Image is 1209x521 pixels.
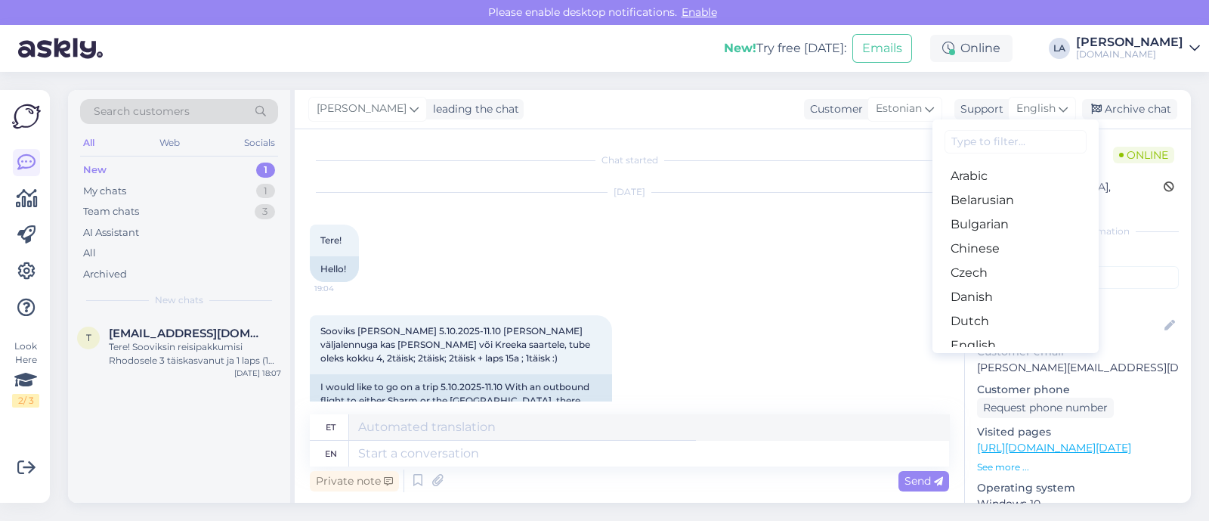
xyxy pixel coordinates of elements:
[325,441,337,467] div: en
[109,327,266,340] span: tuulitammeemail@gmail.com
[932,237,1099,261] a: Chinese
[677,5,722,19] span: Enable
[310,185,949,199] div: [DATE]
[326,414,335,440] div: et
[83,225,139,240] div: AI Assistant
[932,212,1099,237] a: Bulgarian
[977,480,1179,496] p: Operating system
[977,441,1131,454] a: [URL][DOMAIN_NAME][DATE]
[876,101,922,117] span: Estonian
[12,102,41,131] img: Askly Logo
[83,267,127,282] div: Archived
[977,496,1179,512] p: Windows 10
[12,394,39,408] div: 2 / 3
[724,39,846,57] div: Try free [DATE]:
[852,34,912,63] button: Emails
[1016,101,1056,117] span: English
[109,340,281,367] div: Tere! Sooviksin reisipakkumisi Rhodosele 3 täiskasvanut ja 1 laps (1 aastane). [PERSON_NAME] soov...
[977,424,1179,440] p: Visited pages
[932,261,1099,285] a: Czech
[12,340,39,408] div: Look Here
[155,293,203,307] span: New chats
[932,285,1099,309] a: Danish
[83,204,139,219] div: Team chats
[80,133,97,153] div: All
[83,246,96,261] div: All
[1113,147,1174,163] span: Online
[1076,36,1200,60] a: [PERSON_NAME][DOMAIN_NAME]
[156,133,183,153] div: Web
[317,101,407,117] span: [PERSON_NAME]
[310,471,399,492] div: Private note
[83,163,107,178] div: New
[804,101,863,117] div: Customer
[977,360,1179,376] p: [PERSON_NAME][EMAIL_ADDRESS][DOMAIN_NAME]
[320,325,592,364] span: Sooviks [PERSON_NAME] 5.10.2025-11.10 [PERSON_NAME] väljalennuga kas [PERSON_NAME] või Kreeka saa...
[954,101,1003,117] div: Support
[932,309,1099,333] a: Dutch
[904,474,943,488] span: Send
[932,333,1099,358] a: English
[1076,48,1183,60] div: [DOMAIN_NAME]
[977,461,1179,474] p: See more ...
[83,184,126,199] div: My chats
[945,130,1087,154] input: Type to filter...
[427,101,519,117] div: leading the chat
[255,204,275,219] div: 3
[932,188,1099,212] a: Belarusian
[977,382,1179,398] p: Customer phone
[724,41,756,55] b: New!
[310,154,949,167] div: Chat started
[94,104,190,119] span: Search customers
[930,35,1013,62] div: Online
[234,367,281,379] div: [DATE] 18:07
[932,164,1099,188] a: Arabic
[310,256,359,282] div: Hello!
[320,234,342,246] span: Tere!
[1082,99,1177,119] div: Archive chat
[314,283,371,294] span: 19:04
[256,184,275,199] div: 1
[310,374,612,441] div: I would like to go on a trip 5.10.2025-11.10 With an outbound flight to either Sharm or the [GEOG...
[86,332,91,343] span: t
[256,163,275,178] div: 1
[1049,38,1070,59] div: LA
[977,398,1114,418] div: Request phone number
[1076,36,1183,48] div: [PERSON_NAME]
[241,133,278,153] div: Socials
